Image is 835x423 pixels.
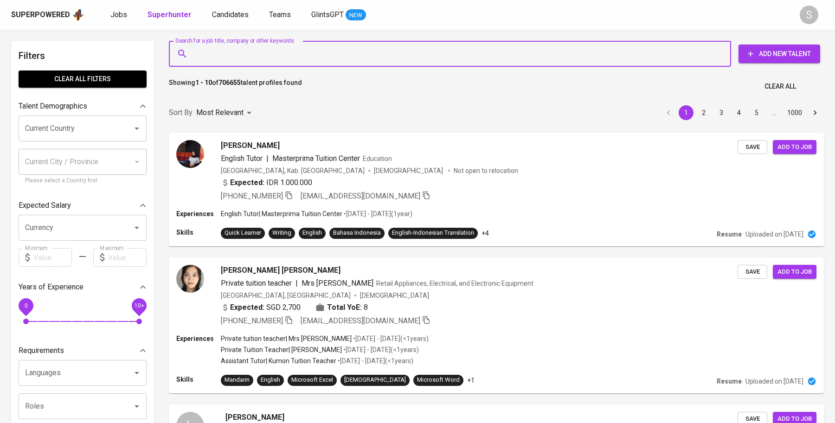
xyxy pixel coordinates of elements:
p: Experiences [176,209,221,218]
p: • [DATE] - [DATE] ( <1 years ) [336,356,413,365]
button: Go to page 4 [732,105,746,120]
button: Save [738,140,767,154]
div: [DEMOGRAPHIC_DATA] [344,376,406,385]
button: Open [130,400,143,413]
button: Go to page 2 [696,105,711,120]
p: Skills [176,228,221,237]
div: Expected Salary [19,196,147,215]
div: English [302,229,322,237]
span: Candidates [212,10,249,19]
img: b25e0115a3eed386607b7aef21b5f5a6.jpg [176,140,204,168]
div: Most Relevant [196,104,255,122]
span: [EMAIL_ADDRESS][DOMAIN_NAME] [301,316,420,325]
p: Assistant Tutor | Kumon Tuition Teacher [221,356,336,365]
p: Years of Experience [19,282,83,293]
a: [PERSON_NAME] [PERSON_NAME]Private tuition teacher|Mrs [PERSON_NAME]Retail Appliances, Electrical... [169,257,824,393]
span: English Tutor [221,154,263,163]
span: GlintsGPT [311,10,344,19]
img: app logo [72,8,84,22]
b: 1 - 10 [195,79,212,86]
button: Clear All [761,78,800,95]
button: Open [130,366,143,379]
div: Quick Learner [225,229,261,237]
h6: Filters [19,48,147,63]
div: Bahasa Indonesia [333,229,381,237]
p: +1 [467,376,475,385]
button: Add New Talent [739,45,820,63]
span: Teams [269,10,291,19]
span: Add New Talent [746,48,813,60]
div: English-Indonesian Translation [392,229,474,237]
span: | [295,278,298,289]
div: IDR 1.000.000 [221,177,312,188]
span: Clear All filters [26,73,139,85]
span: [PHONE_NUMBER] [221,316,283,325]
div: Mandarin [225,376,250,385]
span: Masterprima Tuition Center [272,154,360,163]
p: Showing of talent profiles found [169,78,302,95]
button: Go to page 1000 [784,105,805,120]
span: [PERSON_NAME] [221,140,280,151]
div: Writing [272,229,291,237]
p: Most Relevant [196,107,244,118]
div: Talent Demographics [19,97,147,115]
p: Sort By [169,107,193,118]
button: Add to job [773,140,816,154]
span: 8 [364,302,368,313]
button: Open [130,122,143,135]
button: Clear All filters [19,70,147,88]
p: Not open to relocation [454,166,518,175]
span: Retail Appliances, Electrical, and Electronic Equipment [376,280,533,287]
p: Talent Demographics [19,101,87,112]
p: +4 [482,229,489,238]
span: [DEMOGRAPHIC_DATA] [360,291,430,300]
div: Microsoft Word [417,376,460,385]
a: Jobs [110,9,129,21]
p: Uploaded on [DATE] [745,377,803,386]
span: Add to job [777,142,812,153]
div: Superpowered [11,10,70,20]
p: Expected Salary [19,200,71,211]
div: Requirements [19,341,147,360]
div: Years of Experience [19,278,147,296]
input: Value [33,248,72,267]
button: Go to page 3 [714,105,729,120]
p: • [DATE] - [DATE] ( 1 year ) [342,209,412,218]
span: | [266,153,269,164]
p: • [DATE] - [DATE] ( <1 years ) [342,345,419,354]
span: Add to job [777,267,812,277]
a: Superpoweredapp logo [11,8,84,22]
div: [GEOGRAPHIC_DATA], [GEOGRAPHIC_DATA] [221,291,351,300]
div: SGD 2,700 [221,302,301,313]
b: 706655 [218,79,241,86]
span: [DEMOGRAPHIC_DATA] [374,166,444,175]
p: Resume [717,230,742,239]
a: Teams [269,9,293,21]
nav: pagination navigation [660,105,824,120]
a: GlintsGPT NEW [311,9,366,21]
img: fcc892f1cf75933dbbd7525daeb25a81.JPG [176,265,204,293]
span: Jobs [110,10,127,19]
a: Candidates [212,9,250,21]
p: Please select a Country first [25,176,140,186]
span: [PERSON_NAME] [PERSON_NAME] [221,265,340,276]
div: [GEOGRAPHIC_DATA], Kab. [GEOGRAPHIC_DATA] [221,166,365,175]
b: Total YoE: [327,302,362,313]
input: Value [108,248,147,267]
p: English Tutor | Masterprima Tuition Center [221,209,342,218]
span: 0 [24,302,27,309]
button: Save [738,265,767,279]
span: Education [363,155,392,162]
span: Clear All [764,81,796,92]
a: [PERSON_NAME]English Tutor|Masterprima Tuition CenterEducation[GEOGRAPHIC_DATA], Kab. [GEOGRAPHIC... [169,133,824,246]
p: Skills [176,375,221,384]
div: … [767,108,782,117]
b: Superhunter [148,10,192,19]
span: Private tuition teacher [221,279,292,288]
p: Requirements [19,345,64,356]
button: Add to job [773,265,816,279]
div: English [261,376,280,385]
p: Private tuition teacher | Mrs [PERSON_NAME] [221,334,352,343]
b: Expected: [230,177,264,188]
div: S [800,6,818,24]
